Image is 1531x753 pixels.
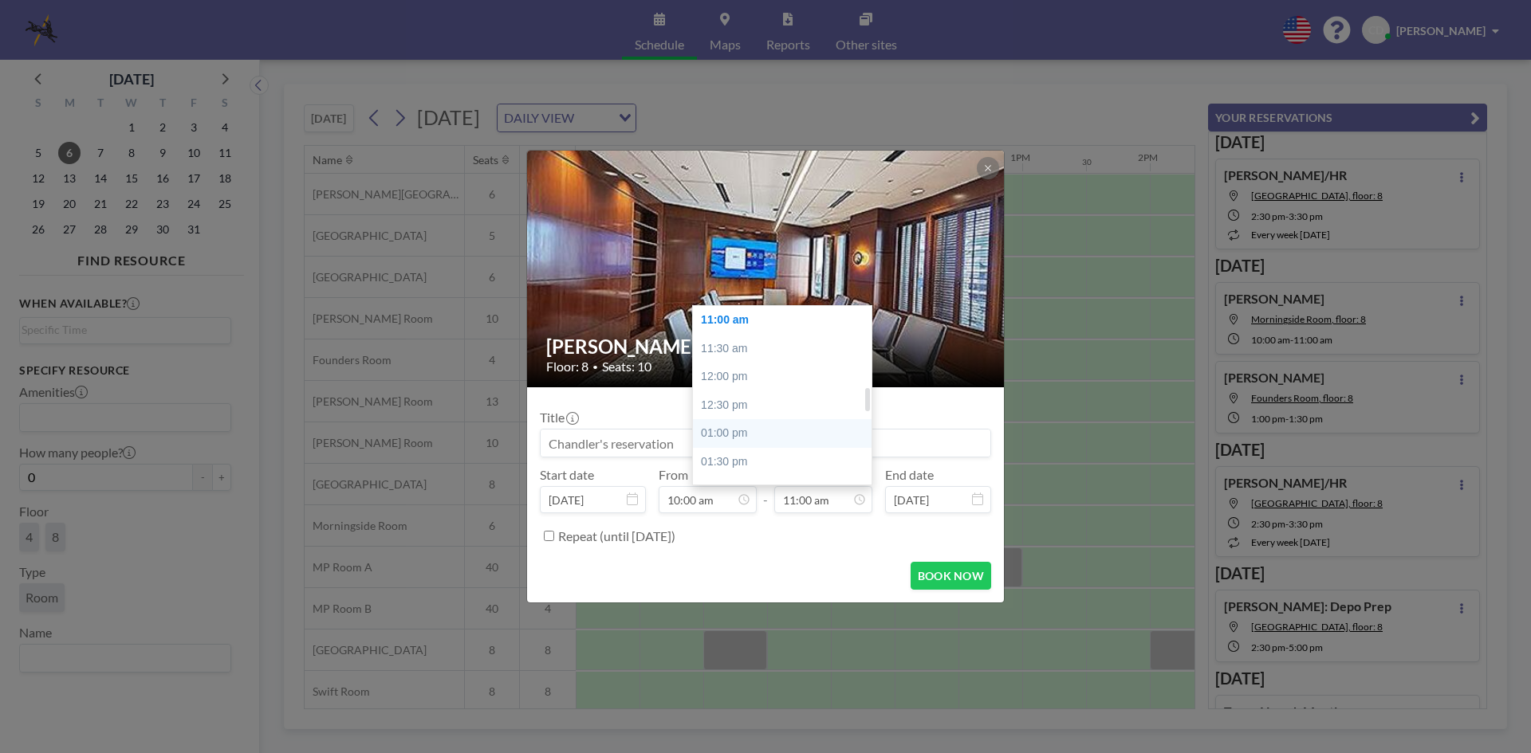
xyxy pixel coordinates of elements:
[693,477,880,505] div: 02:00 pm
[540,410,577,426] label: Title
[546,335,986,359] h2: [PERSON_NAME] Room
[602,359,651,375] span: Seats: 10
[558,528,675,544] label: Repeat (until [DATE])
[693,335,880,363] div: 11:30 am
[693,363,880,391] div: 12:00 pm
[693,306,880,335] div: 11:00 am
[911,562,991,590] button: BOOK NOW
[540,467,594,483] label: Start date
[693,419,880,448] div: 01:00 pm
[527,18,1006,520] img: 537.jpg
[541,429,990,457] input: Chandler's reservation
[659,467,688,483] label: From
[592,361,598,373] span: •
[693,391,880,420] div: 12:30 pm
[763,473,768,508] span: -
[885,467,934,483] label: End date
[693,448,880,477] div: 01:30 pm
[546,359,588,375] span: Floor: 8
